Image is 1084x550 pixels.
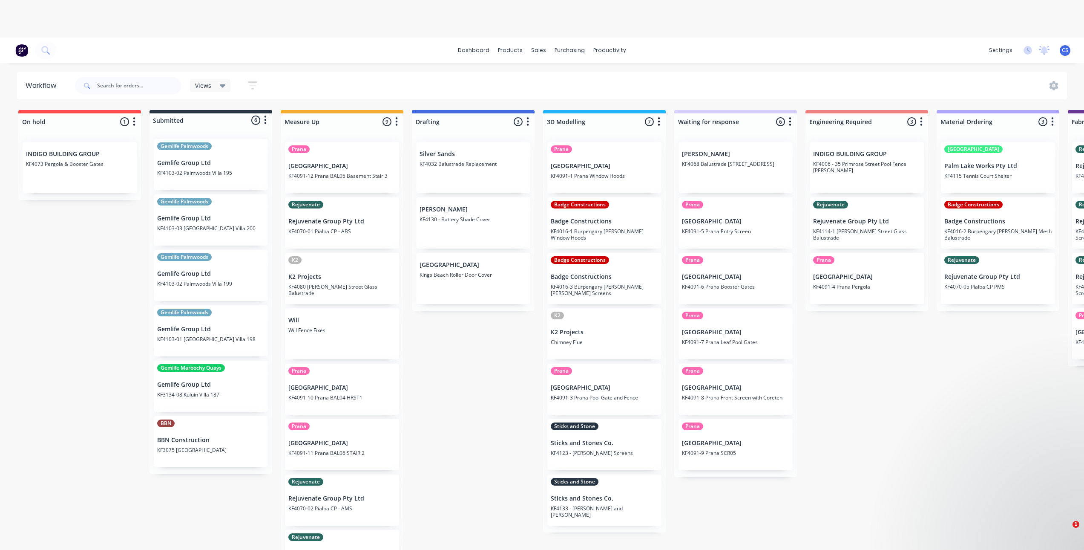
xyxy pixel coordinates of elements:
div: Sticks and StoneSticks and Stones Co.KF4123 - [PERSON_NAME] Screens [547,419,661,470]
p: Rejuvenate Group Pty Ltd [813,218,920,225]
div: RejuvenateRejuvenate Group Pty LtdKF4070-02 Pialba CP - AMS [285,475,399,526]
p: KF4068 Balustrade [STREET_ADDRESS] [682,161,789,167]
p: KF4103-02 Palmwoods Villa 199 [157,281,265,287]
p: KF4091-4 Prana Pergola [813,284,920,290]
iframe: Intercom live chat [1055,521,1075,541]
div: Sticks and Stone [551,423,598,430]
p: KF4091-10 Prana BAL04 HRST1 [288,394,396,401]
p: Rejuvenate Group Pty Ltd [288,495,396,502]
div: RejuvenateRejuvenate Group Pty LtdKF4070-05 Pialba CP PMS [941,253,1055,304]
p: KF3134-08 Kuluin Villa 187 [157,391,265,398]
div: Badge ConstructionsBadge ConstructionsKF4016-2 Burpengary [PERSON_NAME] Mesh Balustrade [941,197,1055,249]
span: Views [195,81,211,90]
p: BBN Construction [157,437,265,444]
p: KF3075 [GEOGRAPHIC_DATA] [157,447,265,453]
div: RejuvenateRejuvenate Group Pty LtdKF4070-01 Pialba CP - ABS [285,197,399,249]
p: Badge Constructions [944,218,1052,225]
p: [GEOGRAPHIC_DATA] [813,273,920,281]
p: KF4091-7 Prana Leaf Pool Gates [682,339,789,345]
p: KF4091-3 Prana Pool Gate and Fence [551,394,658,401]
p: [GEOGRAPHIC_DATA] [551,384,658,391]
p: Silver Sands [420,151,527,158]
p: Gemlife Group Ltd [157,270,265,278]
div: Prana [288,367,310,375]
div: Rejuvenate [813,201,848,208]
div: Prana[GEOGRAPHIC_DATA]KF4091-3 Prana Pool Gate and Fence [547,364,661,415]
div: Rejuvenate [288,201,323,208]
div: Gemlife PalmwoodsGemlife Group LtdKF4103-03 [GEOGRAPHIC_DATA] Villa 200 [154,194,268,246]
p: Rejuvenate Group Pty Ltd [288,218,396,225]
div: Prana [682,256,703,264]
div: [GEOGRAPHIC_DATA] [944,145,1003,153]
p: Chimney Flue [551,339,658,345]
p: KF4130 - Battery Shade Cover [420,216,527,223]
p: KF4070-02 Pialba CP - AMS [288,505,396,512]
div: Badge ConstructionsBadge ConstructionsKF4016-1 Burpengary [PERSON_NAME] Window Hoods [547,197,661,249]
p: KF4091-1 Prana Window Hoods [551,173,658,179]
div: Prana[GEOGRAPHIC_DATA]KF4091-6 Prana Booster Gates [679,253,793,304]
div: Badge Constructions [551,201,609,208]
div: [PERSON_NAME]KF4068 Balustrade [STREET_ADDRESS] [679,142,793,193]
div: Gemlife Maroochy Quays [157,364,225,372]
p: KF4080 [PERSON_NAME] Street Glass Balustrade [288,284,396,296]
div: Prana[GEOGRAPHIC_DATA]KF4091-8 Prana Front Screen with Coreten [679,364,793,415]
div: [GEOGRAPHIC_DATA]Kings Beach Roller Door Cover [416,253,530,304]
div: Gemlife PalmwoodsGemlife Group LtdKF4103-01 [GEOGRAPHIC_DATA] Villa 198 [154,305,268,356]
div: products [494,44,527,57]
div: K2K2 ProjectsChimney Flue [547,308,661,359]
p: [GEOGRAPHIC_DATA] [288,440,396,447]
p: KF4103-02 Palmwoods Villa 195 [157,170,265,176]
p: KF4032 Balustrade Replacement [420,161,527,167]
div: Gemlife Palmwoods [157,142,212,150]
div: Prana [551,145,572,153]
p: K2 Projects [288,273,396,281]
div: Prana[GEOGRAPHIC_DATA]KF4091-9 Prana SCR05 [679,419,793,470]
span: CS [1062,46,1068,54]
div: Badge Constructions [944,201,1003,208]
div: Badge ConstructionsBadge ConstructionsKF4016-3 Burpengary [PERSON_NAME] [PERSON_NAME] Screens [547,253,661,304]
div: Gemlife Palmwoods [157,309,212,316]
input: Search for orders... [97,77,181,94]
p: Kings Beach Roller Door Cover [420,272,527,278]
p: KF4091-5 Prana Entry Screen [682,228,789,234]
div: Prana[GEOGRAPHIC_DATA]KF4091-1 Prana Window Hoods [547,142,661,193]
p: Badge Constructions [551,273,658,281]
div: Prana[GEOGRAPHIC_DATA]KF4091-7 Prana Leaf Pool Gates [679,308,793,359]
div: WillWill Fence Fixes [285,308,399,359]
span: 1 [1072,521,1079,528]
div: Badge Constructions [551,256,609,264]
div: Prana [682,201,703,208]
p: KF4114-1 [PERSON_NAME] Street Glass Balustrade [813,228,920,241]
p: KF4006 - 35 Primrose Street Pool Fence [PERSON_NAME] [813,161,920,174]
p: Will [288,317,396,324]
p: KF4103-03 [GEOGRAPHIC_DATA] Villa 200 [157,225,265,232]
div: Rejuvenate [288,533,323,541]
p: KF4133 - [PERSON_NAME] and [PERSON_NAME] [551,505,658,518]
div: [GEOGRAPHIC_DATA]Palm Lake Works Pty LtdKF4115 Tennis Court Shelter [941,142,1055,193]
div: Prana [288,145,310,153]
div: productivity [589,44,630,57]
p: KF4016-1 Burpengary [PERSON_NAME] Window Hoods [551,228,658,241]
p: KF4103-01 [GEOGRAPHIC_DATA] Villa 198 [157,336,265,342]
p: Rejuvenate Group Pty Ltd [944,273,1052,281]
div: INDIGO BUILDING GROUPKF4006 - 35 Primrose Street Pool Fence [PERSON_NAME] [810,142,924,193]
p: KF4123 - [PERSON_NAME] Screens [551,450,658,456]
p: [GEOGRAPHIC_DATA] [420,261,527,269]
img: Factory [15,44,28,57]
div: RejuvenateRejuvenate Group Pty LtdKF4114-1 [PERSON_NAME] Street Glass Balustrade [810,197,924,249]
div: BBN [157,420,175,427]
div: Prana [682,423,703,430]
p: Gemlife Group Ltd [157,159,265,167]
p: [PERSON_NAME] [420,206,527,213]
div: Prana[GEOGRAPHIC_DATA]KF4091-11 Prana BAL06 STAIR 2 [285,419,399,470]
div: sales [527,44,550,57]
p: Sticks and Stones Co. [551,495,658,502]
p: [GEOGRAPHIC_DATA] [682,384,789,391]
div: Prana [551,367,572,375]
div: BBNBBN ConstructionKF3075 [GEOGRAPHIC_DATA] [154,416,268,467]
p: KF4091-8 Prana Front Screen with Coreten [682,394,789,401]
p: K2 Projects [551,329,658,336]
p: KF4091-12 Prana BAL05 Basement Stair 3 [288,173,396,179]
p: Sticks and Stones Co. [551,440,658,447]
p: KF4091-9 Prana SCR05 [682,450,789,456]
